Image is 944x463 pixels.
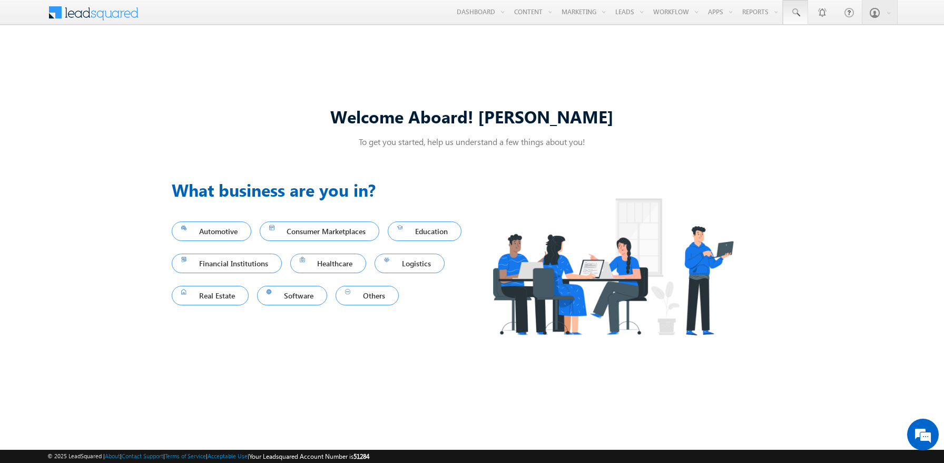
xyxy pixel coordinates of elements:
[181,224,242,238] span: Automotive
[165,452,206,459] a: Terms of Service
[267,288,318,303] span: Software
[172,105,772,128] div: Welcome Aboard! [PERSON_NAME]
[249,452,369,460] span: Your Leadsquared Account Number is
[172,177,472,202] h3: What business are you in?
[345,288,389,303] span: Others
[208,452,248,459] a: Acceptable Use
[47,451,369,461] span: © 2025 LeadSquared | | | | |
[472,177,753,356] img: Industry.png
[181,256,272,271] span: Financial Institutions
[181,288,239,303] span: Real Estate
[300,256,357,271] span: Healthcare
[105,452,120,459] a: About
[269,224,370,238] span: Consumer Marketplaces
[384,256,435,271] span: Logistics
[172,136,772,147] p: To get you started, help us understand a few things about you!
[397,224,452,238] span: Education
[122,452,163,459] a: Contact Support
[353,452,369,460] span: 51284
